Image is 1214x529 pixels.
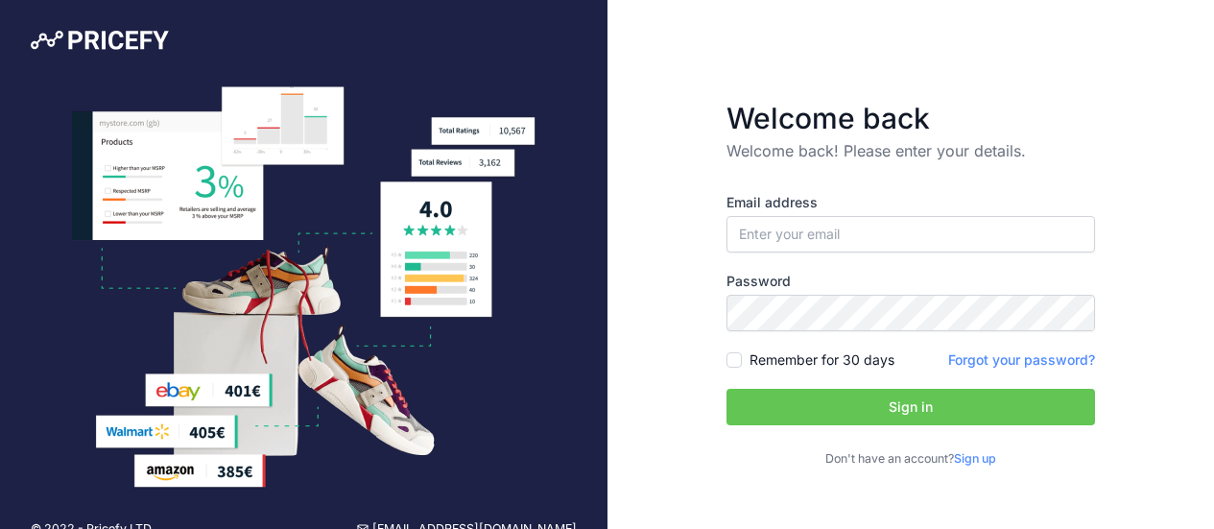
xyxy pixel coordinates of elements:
[726,101,1095,135] h3: Welcome back
[726,193,1095,212] label: Email address
[726,389,1095,425] button: Sign in
[726,272,1095,291] label: Password
[948,351,1095,368] a: Forgot your password?
[954,451,996,466] a: Sign up
[726,216,1095,252] input: Enter your email
[750,350,894,370] label: Remember for 30 days
[31,31,169,50] img: Pricefy
[726,450,1095,469] p: Don't have an account?
[726,139,1095,162] p: Welcome back! Please enter your details.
